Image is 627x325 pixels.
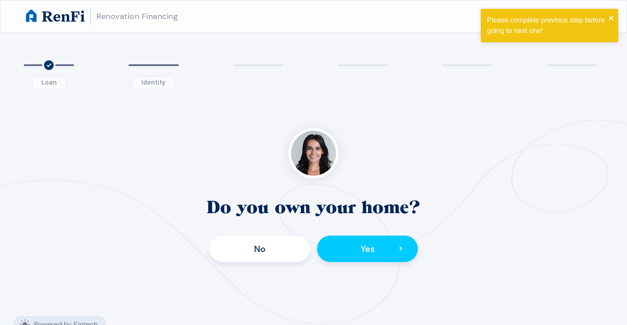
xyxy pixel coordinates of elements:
button: No [209,236,310,262]
h3: Renovation Financing [96,10,178,23]
h2: Finish Later [557,6,601,23]
h1: RenFi [42,8,85,24]
span: Yes [361,243,375,255]
i: 1 [42,59,55,72]
a: RenFi [26,8,85,24]
span: Identity [132,76,175,89]
span: > [398,241,403,256]
button: Yes> [317,236,418,262]
span: No [254,243,266,255]
div: Please complete previous step before going to next one! [484,12,609,39]
span: Loan [32,76,66,89]
button: close [609,12,615,23]
p: Do you own your home? [141,194,487,220]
